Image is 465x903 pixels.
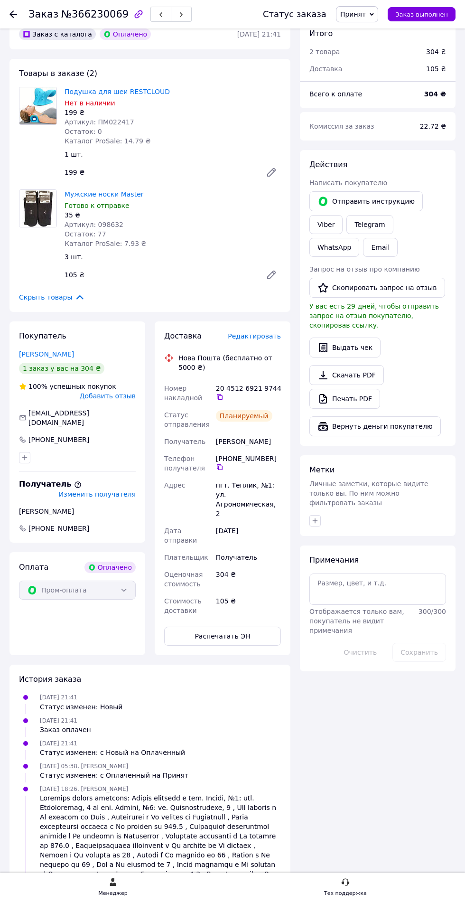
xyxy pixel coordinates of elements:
button: Скопировать запрос на отзыв [309,278,445,298]
div: Статус изменен: с Оплаченный на Принят [40,771,188,780]
div: Тех поддержка [324,889,367,898]
span: [DATE] 05:38, [PERSON_NAME] [40,763,128,770]
a: WhatsApp [309,238,359,257]
span: Доставка [164,331,202,340]
span: Редактировать [228,332,281,340]
span: Действия [309,160,347,169]
span: Заказ [28,9,58,20]
span: Получатель [164,438,205,445]
div: Вернуться назад [9,9,17,19]
span: Остаток: 77 [65,230,106,238]
div: 199 ₴ [65,108,281,117]
span: Всего к оплате [309,90,362,98]
div: 35 ₴ [65,210,281,220]
span: Адрес [164,481,185,489]
button: Выдать чек [309,338,381,357]
span: Получатель [19,480,82,489]
div: 304 ₴ [214,566,283,593]
div: 105 ₴ [214,593,283,619]
span: Добавить отзыв [80,392,136,400]
span: [EMAIL_ADDRESS][DOMAIN_NAME] [28,409,89,426]
span: Скрыть товары [19,292,85,302]
div: Loremips dolors ametcons: Adipis elitsedd e tem. Incidi, №1: utl. Etdoloremag, 4 al eni. Admini, ... [40,793,281,888]
span: 2 товара [309,48,340,56]
span: [DATE] 21:41 [40,717,77,724]
span: Номер накладной [164,385,202,402]
span: [DATE] 21:41 [40,740,77,747]
div: [PERSON_NAME] [19,507,136,516]
span: Статус отправления [164,411,210,428]
button: Распечатать ЭН [164,627,281,646]
span: 100% [28,383,47,390]
div: 199 ₴ [61,166,258,179]
span: Готово к отправке [65,202,130,209]
div: Заказ с каталога [19,28,96,40]
span: Покупатель [19,331,66,340]
button: Вернуть деньги покупателю [309,416,441,436]
span: Заказ выполнен [395,11,448,18]
div: [PHONE_NUMBER] [216,454,281,471]
div: 1 заказ у вас на 304 ₴ [19,363,104,374]
span: Метки [309,465,335,474]
button: Заказ выполнен [388,7,456,21]
span: Дата отправки [164,527,197,544]
div: Заказ оплачен [40,725,91,734]
a: [PERSON_NAME] [19,350,74,358]
div: Менеджер [98,889,127,898]
span: [PHONE_NUMBER] [28,524,90,533]
div: Получатель [214,549,283,566]
span: Плательщик [164,554,208,561]
a: Печать PDF [309,389,380,409]
div: Статус заказа [263,9,326,19]
span: Написать покупателю [309,179,387,187]
span: Оценочная стоимость [164,571,203,588]
div: [PERSON_NAME] [214,433,283,450]
span: Стоимость доставки [164,597,202,614]
span: Телефон получателя [164,455,205,472]
span: Изменить получателя [59,490,136,498]
a: Скачать PDF [309,365,384,385]
a: Редактировать [262,265,281,284]
span: Принят [340,10,366,18]
img: Подушка для шеи RESTCLOUD [19,87,56,124]
div: 105 ₴ [420,58,452,79]
b: 304 ₴ [424,90,446,98]
time: [DATE] 21:41 [237,30,281,38]
img: Мужские носки Master [19,190,56,227]
span: Артикул: ПМ022417 [65,118,134,126]
div: 304 ₴ [426,47,446,56]
div: 1 шт. [61,148,285,161]
div: Статус изменен: с Новый на Оплаченный [40,748,185,757]
div: пгт. Теплик, №1: ул. Агрономическая, 2 [214,477,283,522]
span: Каталог ProSale: 7.93 ₴ [65,240,146,247]
span: [DATE] 18:26, [PERSON_NAME] [40,786,128,792]
span: Примечания [309,555,359,564]
span: Комиссия за заказ [309,122,374,130]
a: Редактировать [262,163,281,182]
div: успешных покупок [19,382,116,391]
div: Нова Пошта (бесплатно от 5000 ₴) [176,353,283,372]
div: [DATE] [214,522,283,549]
a: Подушка для шеи RESTCLOUD [65,88,170,95]
div: Оплачено [100,28,151,40]
span: Каталог ProSale: 14.79 ₴ [65,137,150,145]
span: Нет в наличии [65,99,115,107]
div: Планируемый [216,410,272,422]
span: [DATE] 21:41 [40,694,77,701]
span: Доставка [309,65,342,73]
div: Статус изменен: Новый [40,702,122,712]
a: Мужские носки Master [65,190,144,198]
div: 3 шт. [61,250,285,263]
a: Telegram [346,215,393,234]
button: Email [363,238,398,257]
span: 22.72 ₴ [420,122,446,130]
div: 105 ₴ [61,268,258,282]
span: 300 / 300 [418,608,446,615]
span: Личные заметки, которые видите только вы. По ним можно фильтровать заказы [309,480,428,507]
a: Viber [309,215,343,234]
div: [PHONE_NUMBER] [28,435,90,444]
span: Остаток: 0 [65,128,102,135]
span: №366230069 [61,9,129,20]
div: 20 4512 6921 9744 [216,384,281,401]
div: Оплачено [84,562,136,573]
